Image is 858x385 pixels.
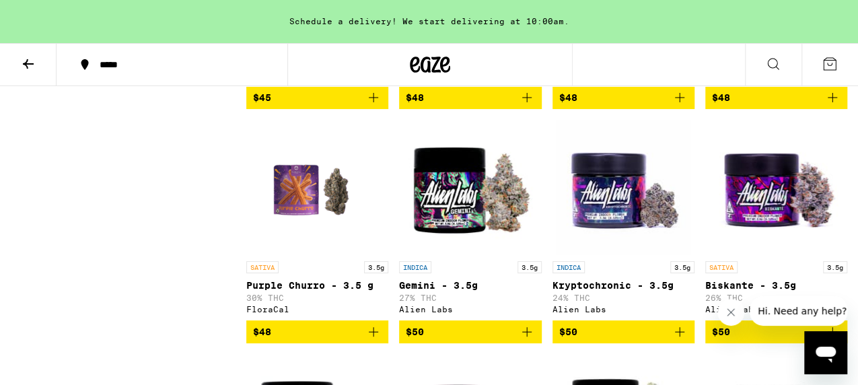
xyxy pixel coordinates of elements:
button: Add to bag [246,320,388,343]
p: 27% THC [399,293,541,302]
p: 26% THC [705,293,847,302]
button: Add to bag [705,86,847,109]
p: Biskante - 3.5g [705,280,847,291]
span: $50 [559,326,577,337]
iframe: Close message [717,299,744,326]
p: SATIVA [246,261,279,273]
span: $48 [559,92,577,103]
p: 3.5g [364,261,388,273]
div: Alien Labs [552,305,694,314]
a: Open page for Gemini - 3.5g from Alien Labs [399,120,541,320]
p: 24% THC [552,293,694,302]
p: 3.5g [670,261,694,273]
iframe: Button to launch messaging window [804,331,847,374]
p: Purple Churro - 3.5 g [246,280,388,291]
p: 3.5g [517,261,542,273]
a: Open page for Biskante - 3.5g from Alien Labs [705,120,847,320]
p: Kryptochronic - 3.5g [552,280,694,291]
span: $50 [406,326,424,337]
a: Open page for Purple Churro - 3.5 g from FloraCal [246,120,388,320]
p: 30% THC [246,293,388,302]
div: FloraCal [246,305,388,314]
a: Open page for Kryptochronic - 3.5g from Alien Labs [552,120,694,320]
span: $48 [253,326,271,337]
button: Add to bag [552,86,694,109]
img: Alien Labs - Kryptochronic - 3.5g [556,120,690,254]
span: $48 [712,92,730,103]
button: Add to bag [705,320,847,343]
div: Alien Labs [705,305,847,314]
button: Add to bag [552,320,694,343]
img: Alien Labs - Biskante - 3.5g [709,120,843,254]
p: SATIVA [705,261,738,273]
div: Alien Labs [399,305,541,314]
iframe: Message from company [750,296,847,326]
p: 3.5g [823,261,847,273]
span: $50 [712,326,730,337]
p: Gemini - 3.5g [399,280,541,291]
img: Alien Labs - Gemini - 3.5g [403,120,538,254]
button: Add to bag [399,320,541,343]
span: $48 [406,92,424,103]
button: Add to bag [246,86,388,109]
button: Add to bag [399,86,541,109]
img: FloraCal - Purple Churro - 3.5 g [265,120,369,254]
span: $45 [253,92,271,103]
p: INDICA [399,261,431,273]
p: INDICA [552,261,585,273]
